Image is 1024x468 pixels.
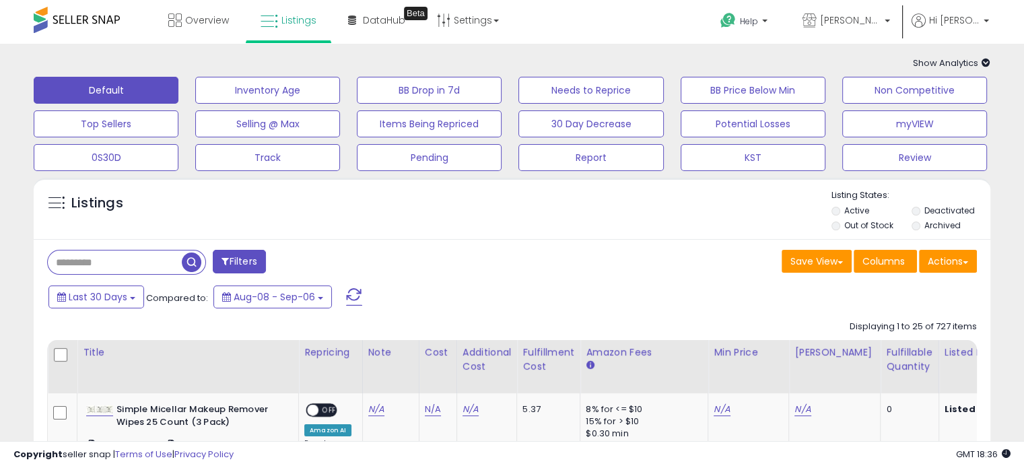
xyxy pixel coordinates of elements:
span: OFF [318,405,340,416]
div: 8% for <= $10 [586,403,697,415]
span: Overview [185,13,229,27]
span: Aug-08 - Sep-06 [234,290,315,304]
div: seller snap | | [13,448,234,461]
div: Fulfillment Cost [522,345,574,374]
span: Last 30 Days [69,290,127,304]
button: Default [34,77,178,104]
div: Amazon AI [304,424,351,436]
button: Last 30 Days [48,286,144,308]
span: [PERSON_NAME] Beauty [820,13,881,27]
div: Additional Cost [463,345,512,374]
button: 0S30D [34,144,178,171]
div: Min Price [714,345,783,360]
span: Help [740,15,758,27]
small: Amazon Fees. [586,360,594,372]
button: Columns [854,250,917,273]
div: Fulfillable Quantity [886,345,932,374]
span: Columns [862,255,905,268]
button: myVIEW [842,110,987,137]
button: 30 Day Decrease [518,110,663,137]
div: Cost [425,345,451,360]
b: Simple Micellar Makeup Remover Wipes 25 Count (3 Pack) [116,403,280,432]
div: [PERSON_NAME] [794,345,875,360]
button: BB Price Below Min [681,77,825,104]
p: Listing States: [831,189,990,202]
label: Archived [924,220,960,231]
span: Listings [281,13,316,27]
span: 2025-10-7 18:36 GMT [956,448,1011,461]
a: N/A [368,403,384,416]
button: Inventory Age [195,77,340,104]
strong: Copyright [13,448,63,461]
h5: Listings [71,194,123,213]
div: 0 [886,403,928,415]
a: N/A [794,403,811,416]
a: Hi [PERSON_NAME] [912,13,989,44]
button: Top Sellers [34,110,178,137]
button: Non Competitive [842,77,987,104]
span: Show Analytics [913,57,990,69]
label: Active [844,205,869,216]
div: Title [83,345,293,360]
a: N/A [714,403,730,416]
a: Help [710,2,781,44]
a: B010RAWJK6 [114,439,162,450]
div: Note [368,345,413,360]
span: Compared to: [146,292,208,304]
div: Displaying 1 to 25 of 727 items [850,321,977,333]
div: Tooltip anchor [404,7,428,20]
span: DataHub [363,13,405,27]
button: Items Being Repriced [357,110,502,137]
div: ASIN: [86,403,288,466]
button: Potential Losses [681,110,825,137]
button: Filters [213,250,265,273]
button: Save View [782,250,852,273]
button: BB Drop in 7d [357,77,502,104]
button: Pending [357,144,502,171]
div: $0.30 min [586,428,697,440]
img: 31rm3i8zprL._SL40_.jpg [86,405,113,413]
button: Actions [919,250,977,273]
button: Review [842,144,987,171]
span: | SKU: Simple-700052-3pk [164,439,271,450]
button: Track [195,144,340,171]
a: Terms of Use [115,448,172,461]
button: KST [681,144,825,171]
a: N/A [463,403,479,416]
label: Out of Stock [844,220,893,231]
button: Selling @ Max [195,110,340,137]
div: 15% for > $10 [586,415,697,428]
div: Repricing [304,345,357,360]
label: Deactivated [924,205,974,216]
button: Needs to Reprice [518,77,663,104]
a: N/A [425,403,441,416]
button: Report [518,144,663,171]
b: Listed Price: [945,403,1006,415]
div: Amazon Fees [586,345,702,360]
span: Hi [PERSON_NAME] [929,13,980,27]
a: Privacy Policy [174,448,234,461]
i: Get Help [720,12,737,29]
div: 5.37 [522,403,570,415]
button: Aug-08 - Sep-06 [213,286,332,308]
